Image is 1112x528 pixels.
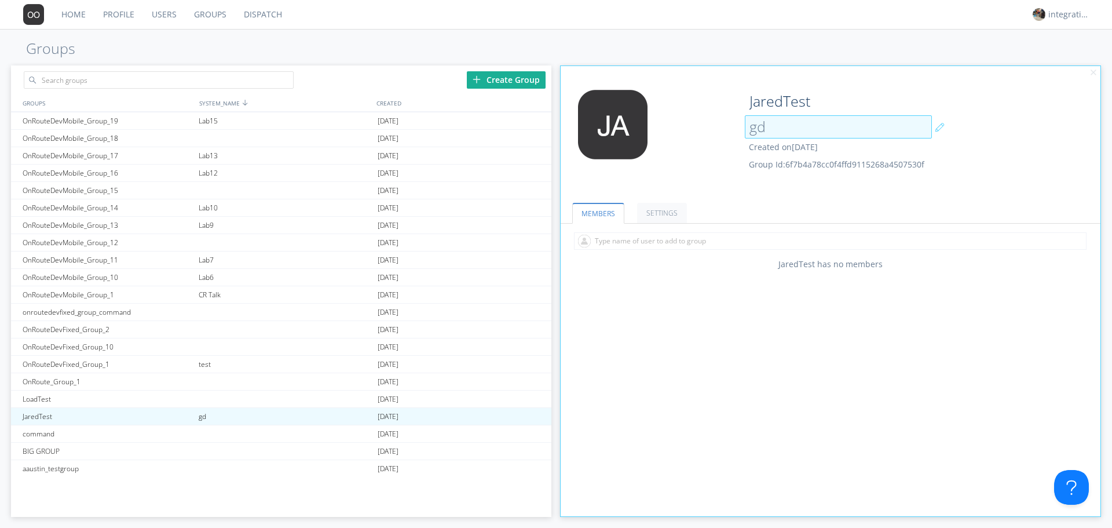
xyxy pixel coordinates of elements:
[11,408,551,425] a: JaredTestgd[DATE]
[378,130,398,147] span: [DATE]
[11,356,551,373] a: OnRouteDevFixed_Group_1test[DATE]
[196,165,375,181] div: Lab12
[20,460,196,478] div: aaustin_testgroup
[378,182,398,199] span: [DATE]
[20,304,196,321] div: onroutedevfixed_group_command
[196,286,375,303] div: CR Talk
[20,252,196,268] div: OnRouteDevMobile_Group_11
[11,443,551,460] a: BIG GROUP[DATE]
[11,199,551,217] a: OnRouteDevMobile_Group_14Lab10[DATE]
[378,356,398,373] span: [DATE]
[378,165,398,182] span: [DATE]
[11,304,551,321] a: onroutedevfixed_group_command[DATE]
[561,258,1100,270] div: JaredTest has no members
[11,165,551,182] a: OnRouteDevMobile_Group_16Lab12[DATE]
[1033,8,1045,21] img: f4e8944a4fa4411c9b97ff3ae987ed99
[20,234,196,251] div: OnRouteDevMobile_Group_12
[11,147,551,165] a: OnRouteDevMobile_Group_17Lab13[DATE]
[20,165,196,181] div: OnRouteDevMobile_Group_16
[574,232,1087,250] input: Type name of user to add to group
[749,141,818,152] span: Created on
[20,356,196,373] div: OnRouteDevFixed_Group_1
[20,217,196,234] div: OnRouteDevMobile_Group_13
[11,286,551,304] a: OnRouteDevMobile_Group_1CR Talk[DATE]
[11,321,551,338] a: OnRouteDevFixed_Group_2[DATE]
[20,408,196,425] div: JaredTest
[196,252,375,268] div: Lab7
[1054,470,1089,505] iframe: Toggle Customer Support
[20,373,196,390] div: OnRoute_Group_1
[378,112,398,130] span: [DATE]
[20,338,196,355] div: OnRouteDevFixed_Group_10
[11,182,551,199] a: OnRouteDevMobile_Group_15[DATE]
[196,147,375,164] div: Lab13
[374,94,551,111] div: CREATED
[196,94,373,111] div: SYSTEM_NAME
[792,141,818,152] span: [DATE]
[467,71,546,89] div: Create Group
[20,94,193,111] div: GROUPS
[378,252,398,269] span: [DATE]
[572,203,624,224] a: MEMBERS
[20,199,196,216] div: OnRouteDevMobile_Group_14
[378,199,398,217] span: [DATE]
[378,373,398,391] span: [DATE]
[20,321,196,338] div: OnRouteDevFixed_Group_2
[20,443,196,460] div: BIG GROUP
[23,4,44,25] img: 373638.png
[196,112,375,129] div: Lab15
[1089,69,1098,77] img: cancel.svg
[20,269,196,286] div: OnRouteDevMobile_Group_10
[637,203,687,223] a: SETTINGS
[196,269,375,286] div: Lab6
[378,286,398,304] span: [DATE]
[20,286,196,303] div: OnRouteDevMobile_Group_1
[11,460,551,478] a: aaustin_testgroup[DATE]
[378,425,398,443] span: [DATE]
[473,75,481,83] img: plus.svg
[196,356,375,373] div: test
[11,425,551,443] a: command[DATE]
[745,115,932,139] input: System Name
[20,147,196,164] div: OnRouteDevMobile_Group_17
[378,304,398,321] span: [DATE]
[11,112,551,130] a: OnRouteDevMobile_Group_19Lab15[DATE]
[1048,9,1092,20] div: integrationstageadmin1
[378,269,398,286] span: [DATE]
[378,321,398,338] span: [DATE]
[11,373,551,391] a: OnRoute_Group_1[DATE]
[11,338,551,356] a: OnRouteDevFixed_Group_10[DATE]
[569,90,656,159] img: 373638.png
[378,460,398,478] span: [DATE]
[378,234,398,252] span: [DATE]
[378,338,398,356] span: [DATE]
[20,112,196,129] div: OnRouteDevMobile_Group_19
[378,408,398,425] span: [DATE]
[378,147,398,165] span: [DATE]
[11,217,551,234] a: OnRouteDevMobile_Group_13Lab9[DATE]
[196,217,375,234] div: Lab9
[378,391,398,408] span: [DATE]
[749,159,924,170] span: Group Id: 6f7b4a78cc0f4ffd9115268a4507530f
[11,252,551,269] a: OnRouteDevMobile_Group_11Lab7[DATE]
[11,130,551,147] a: OnRouteDevMobile_Group_18[DATE]
[20,130,196,147] div: OnRouteDevMobile_Group_18
[378,217,398,234] span: [DATE]
[196,408,375,425] div: gd
[24,71,294,89] input: Search groups
[745,90,932,113] input: Group Name
[378,443,398,460] span: [DATE]
[11,234,551,252] a: OnRouteDevMobile_Group_12[DATE]
[20,391,196,407] div: LoadTest
[20,425,196,442] div: command
[20,182,196,199] div: OnRouteDevMobile_Group_15
[11,391,551,408] a: LoadTest[DATE]
[196,199,375,216] div: Lab10
[11,269,551,286] a: OnRouteDevMobile_Group_10Lab6[DATE]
